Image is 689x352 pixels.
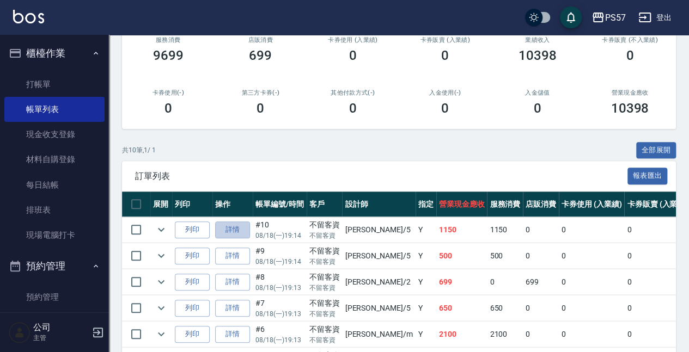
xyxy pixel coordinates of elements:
[436,217,487,243] td: 1150
[320,36,386,44] h2: 卡券使用 (入業績)
[487,269,523,295] td: 0
[33,333,89,343] p: 主管
[172,192,212,217] th: 列印
[253,322,307,347] td: #6
[416,192,436,217] th: 指定
[4,122,105,147] a: 現金收支登錄
[412,36,479,44] h2: 卡券販賣 (入業績)
[416,295,436,321] td: Y
[309,309,340,319] p: 不留客資
[342,217,415,243] td: [PERSON_NAME] /5
[215,248,250,264] a: 詳情
[349,48,357,63] h3: 0
[320,89,386,96] h2: 其他付款方式(-)
[487,217,523,243] td: 1150
[436,295,487,321] td: 650
[487,192,523,217] th: 服務消費
[504,89,571,96] h2: 入金儲值
[309,219,340,231] div: 不留客資
[436,322,487,347] td: 2100
[487,322,523,347] td: 2100
[627,170,668,181] a: 報表匯出
[215,221,250,238] a: 詳情
[523,192,559,217] th: 店販消費
[4,223,105,248] a: 現場電腦打卡
[253,269,307,295] td: #8
[412,89,479,96] h2: 入金使用(-)
[416,243,436,269] td: Y
[309,335,340,345] p: 不留客資
[309,257,340,267] p: 不留客資
[559,217,625,243] td: 0
[4,197,105,223] a: 排班表
[4,172,105,197] a: 每日結帳
[255,231,304,240] p: 08/18 (一) 19:14
[560,7,582,28] button: save
[153,300,169,316] button: expand row
[212,192,253,217] th: 操作
[153,221,169,238] button: expand row
[215,300,250,317] a: 詳情
[228,36,294,44] h2: 店販消費
[441,101,449,116] h3: 0
[175,326,210,343] button: 列印
[487,243,523,269] td: 500
[416,217,436,243] td: Y
[342,295,415,321] td: [PERSON_NAME] /5
[255,283,304,293] p: 08/18 (一) 19:13
[523,217,559,243] td: 0
[33,322,89,333] h5: 公司
[559,243,625,269] td: 0
[597,36,663,44] h2: 卡券販賣 (不入業績)
[342,269,415,295] td: [PERSON_NAME] /2
[257,101,264,116] h3: 0
[9,322,31,343] img: Person
[523,295,559,321] td: 0
[135,89,202,96] h2: 卡券使用(-)
[253,217,307,243] td: #10
[597,89,663,96] h2: 營業現金應收
[519,48,557,63] h3: 10398
[487,295,523,321] td: 650
[523,269,559,295] td: 699
[215,274,250,291] a: 詳情
[416,322,436,347] td: Y
[122,145,156,155] p: 共 10 筆, 1 / 1
[441,48,449,63] h3: 0
[309,283,340,293] p: 不留客資
[559,295,625,321] td: 0
[153,248,169,264] button: expand row
[175,248,210,264] button: 列印
[164,101,172,116] h3: 0
[309,271,340,283] div: 不留客資
[253,192,307,217] th: 帳單編號/時間
[627,168,668,184] button: 報表匯出
[559,322,625,347] td: 0
[175,274,210,291] button: 列印
[255,309,304,319] p: 08/18 (一) 19:13
[559,192,625,217] th: 卡券使用 (入業績)
[523,322,559,347] td: 0
[135,171,627,182] span: 訂單列表
[523,243,559,269] td: 0
[587,7,630,29] button: PS57
[153,48,184,63] h3: 9699
[416,269,436,295] td: Y
[342,322,415,347] td: [PERSON_NAME] /m
[349,101,357,116] h3: 0
[4,252,105,280] button: 預約管理
[249,48,272,63] h3: 699
[215,326,250,343] a: 詳情
[436,269,487,295] td: 699
[634,8,676,28] button: 登出
[4,72,105,97] a: 打帳單
[153,326,169,342] button: expand row
[253,295,307,321] td: #7
[504,36,571,44] h2: 業績收入
[4,147,105,172] a: 材料自購登錄
[255,257,304,267] p: 08/18 (一) 19:14
[13,10,44,23] img: Logo
[4,97,105,122] a: 帳單列表
[135,36,202,44] h3: 服務消費
[175,300,210,317] button: 列印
